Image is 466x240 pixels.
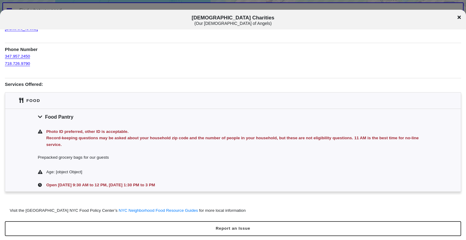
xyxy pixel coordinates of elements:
[10,208,246,214] div: Visit the [GEOGRAPHIC_DATA] NYC Food Policy Center’s for more local information
[5,221,461,236] button: Report an Issue
[5,22,38,31] a: [DOMAIN_NAME]
[40,15,427,26] span: [DEMOGRAPHIC_DATA] Charities
[45,128,428,148] div: Photo ID preferred, other ID is acceptable. Record-keeping questions may be asked about your hous...
[26,97,40,104] div: Food
[5,43,461,52] h1: Phone Number
[45,182,428,188] div: Open [DATE] 9:30 AM to 12 PM, [DATE] 1:30 PM to 3 PM
[5,49,30,59] a: 347.957.2450
[46,169,428,175] div: Age: [object Object]
[5,109,461,125] div: Food Pantry
[5,78,461,88] h1: Services Offered:
[40,21,427,26] div: ( Our [DEMOGRAPHIC_DATA] of Angels )
[5,56,30,66] a: 718.726.9790
[119,208,198,213] a: NYC Neighborhood Food Resource Guides
[5,151,461,166] div: Prepacked grocery bags for our guests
